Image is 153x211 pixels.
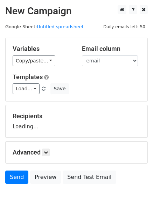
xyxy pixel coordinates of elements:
[13,55,55,66] a: Copy/paste...
[5,5,148,17] h2: New Campaign
[13,149,140,156] h5: Advanced
[13,112,140,120] h5: Recipients
[13,73,43,81] a: Templates
[50,83,69,94] button: Save
[5,24,84,29] small: Google Sheet:
[63,171,116,184] a: Send Test Email
[101,23,148,31] span: Daily emails left: 50
[30,171,61,184] a: Preview
[101,24,148,29] a: Daily emails left: 50
[37,24,83,29] a: Untitled spreadsheet
[5,171,28,184] a: Send
[13,45,71,53] h5: Variables
[13,112,140,130] div: Loading...
[82,45,141,53] h5: Email column
[13,83,40,94] a: Load...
